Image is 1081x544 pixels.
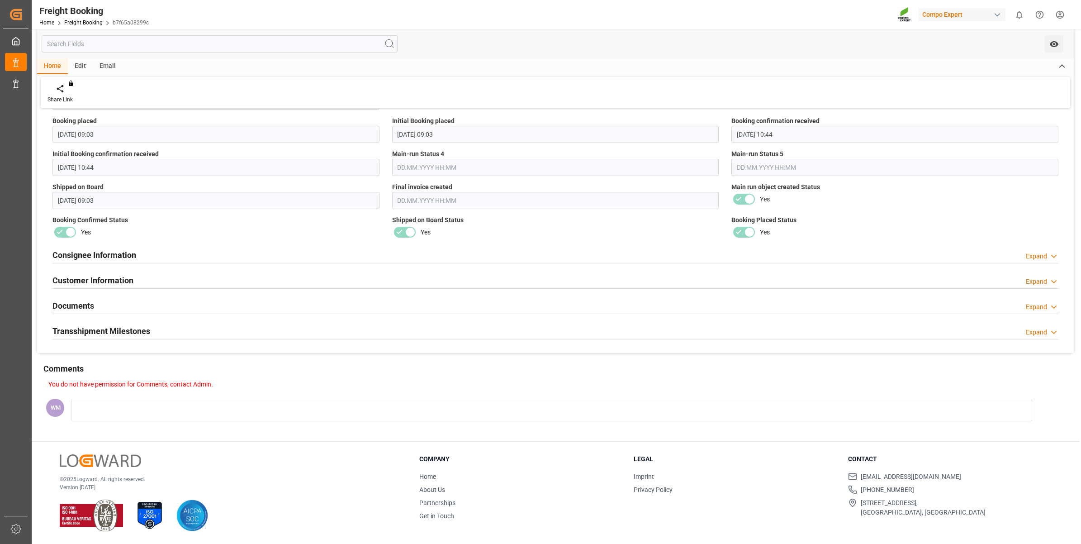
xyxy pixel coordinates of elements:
div: Edit [68,59,93,74]
h2: Comments [43,363,84,375]
input: DD.MM.YYYY HH:MM [392,159,719,176]
div: Compo Expert [919,8,1005,21]
h3: Contact [848,454,1051,464]
span: Yes [81,228,91,237]
button: Help Center [1029,5,1050,25]
span: Main run object created Status [731,182,820,192]
a: Get in Touch [419,512,454,520]
a: Partnerships [419,499,455,506]
span: Booking confirmation received [731,116,820,126]
span: Shipped on Board [52,182,104,192]
input: DD.MM.YYYY HH:MM [52,159,379,176]
a: Privacy Policy [634,486,673,493]
span: Main-run Status 5 [731,149,783,159]
div: Expand [1026,277,1047,286]
div: Home [37,59,68,74]
img: ISO 9001 & ISO 14001 Certification [60,500,123,531]
button: open menu [1045,35,1063,52]
input: Search Fields [42,35,398,52]
button: show 0 new notifications [1009,5,1029,25]
span: Yes [421,228,431,237]
span: Booking placed [52,116,97,126]
a: Imprint [634,473,654,480]
span: Initial Booking placed [392,116,455,126]
img: ISO 27001 Certification [134,500,166,531]
input: DD.MM.YYYY HH:MM [52,126,379,143]
input: DD.MM.YYYY HH:MM [392,192,719,209]
img: Screenshot%202023-09-29%20at%2010.02.21.png_1712312052.png [898,7,912,23]
div: Expand [1026,302,1047,312]
a: About Us [419,486,445,493]
img: Logward Logo [60,454,141,468]
h2: Consignee Information [52,249,136,261]
h2: Transshipment Milestones [52,325,150,337]
div: Freight Booking [39,4,149,18]
div: Expand [1026,328,1047,337]
span: Initial Booking confirmation received [52,149,159,159]
span: [STREET_ADDRESS], [GEOGRAPHIC_DATA], [GEOGRAPHIC_DATA] [861,498,986,517]
span: Booking Placed Status [731,215,797,225]
div: Email [93,59,123,74]
h3: Legal [634,454,837,464]
h2: Documents [52,300,94,312]
a: Home [419,473,436,480]
p: Version [DATE] [60,483,397,492]
p: You do not have permission for Comments, contact Admin. [48,380,1060,389]
span: Yes [760,228,770,237]
span: Main-run Status 4 [392,149,444,159]
input: DD.MM.YYYY HH:MM [731,159,1058,176]
span: Final invoice created [392,182,452,192]
span: Shipped on Board Status [392,215,464,225]
span: [EMAIL_ADDRESS][DOMAIN_NAME] [861,472,961,482]
input: DD.MM.YYYY HH:MM [392,126,719,143]
a: Freight Booking [64,19,103,26]
button: Compo Expert [919,6,1009,23]
input: DD.MM.YYYY HH:MM [52,192,379,209]
span: Booking Confirmed Status [52,215,128,225]
input: DD.MM.YYYY HH:MM [731,126,1058,143]
h2: Customer Information [52,274,133,286]
img: AICPA SOC [176,500,208,531]
div: Expand [1026,252,1047,261]
span: [PHONE_NUMBER] [861,485,914,495]
a: Home [39,19,54,26]
h3: Company [419,454,622,464]
span: Yes [760,195,770,204]
p: © 2025 Logward. All rights reserved. [60,475,397,483]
